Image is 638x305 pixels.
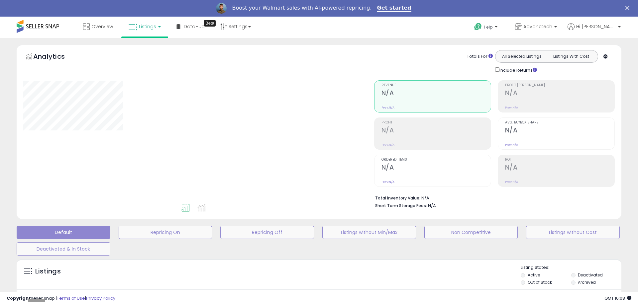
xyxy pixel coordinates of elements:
button: Deactivated & In Stock [17,242,110,256]
span: Help [484,24,493,30]
a: Advanctech [510,17,562,38]
b: Short Term Storage Fees: [375,203,427,208]
small: Prev: N/A [381,143,394,147]
button: All Selected Listings [497,52,547,61]
span: Listings [139,23,156,30]
div: Totals For [467,53,493,60]
span: N/A [428,202,436,209]
b: Total Inventory Value: [375,195,420,201]
a: Settings [215,17,256,37]
h2: N/A [505,89,614,98]
h2: N/A [381,89,491,98]
button: Listings without Min/Max [322,226,416,239]
span: Advanctech [523,23,552,30]
a: Get started [377,5,411,12]
span: ROI [505,158,614,162]
button: Repricing On [119,226,212,239]
small: Prev: N/A [505,143,518,147]
small: Prev: N/A [381,180,394,184]
small: Prev: N/A [381,106,394,110]
h5: Analytics [33,52,78,63]
img: Profile image for Adrian [216,3,227,14]
div: Include Returns [490,66,545,74]
button: Non Competitive [424,226,518,239]
div: Boost your Walmart sales with AI-powered repricing. [232,5,372,11]
button: Repricing Off [220,226,314,239]
span: Overview [91,23,113,30]
span: Profit [381,121,491,124]
span: Ordered Items [381,158,491,162]
h2: N/A [381,164,491,173]
span: DataHub [184,23,205,30]
a: Hi [PERSON_NAME] [568,23,621,38]
a: Listings [124,17,166,37]
h2: N/A [505,164,614,173]
strong: Copyright [7,295,31,301]
button: Listings With Cost [546,52,596,61]
button: Listings without Cost [526,226,620,239]
li: N/A [375,193,610,201]
span: Hi [PERSON_NAME] [576,23,616,30]
a: Help [469,18,504,38]
small: Prev: N/A [505,106,518,110]
span: Revenue [381,84,491,87]
button: Default [17,226,110,239]
div: Tooltip anchor [204,20,216,27]
h2: N/A [381,126,491,135]
div: Close [625,6,632,10]
span: Profit [PERSON_NAME] [505,84,614,87]
i: Get Help [474,23,482,31]
a: DataHub [171,17,210,37]
h2: N/A [505,126,614,135]
small: Prev: N/A [505,180,518,184]
div: seller snap | | [7,295,115,302]
a: Overview [78,17,118,37]
span: Avg. Buybox Share [505,121,614,124]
